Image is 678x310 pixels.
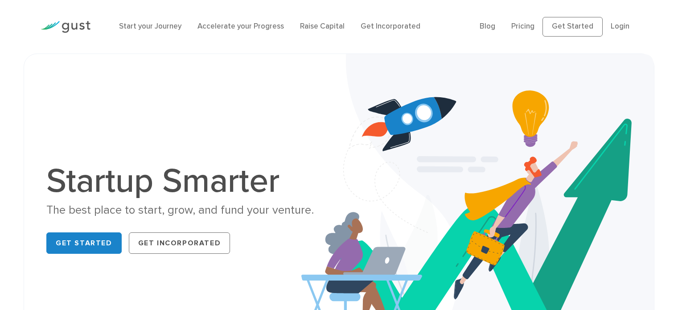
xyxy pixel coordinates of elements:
a: Get Started [46,232,122,254]
a: Blog [480,22,495,31]
a: Get Incorporated [129,232,230,254]
a: Login [611,22,629,31]
h1: Startup Smarter [46,164,332,198]
a: Accelerate your Progress [197,22,284,31]
a: Start your Journey [119,22,181,31]
a: Get Incorporated [361,22,420,31]
a: Raise Capital [300,22,345,31]
a: Get Started [542,17,603,37]
a: Pricing [511,22,534,31]
img: Gust Logo [41,21,90,33]
div: The best place to start, grow, and fund your venture. [46,203,332,218]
